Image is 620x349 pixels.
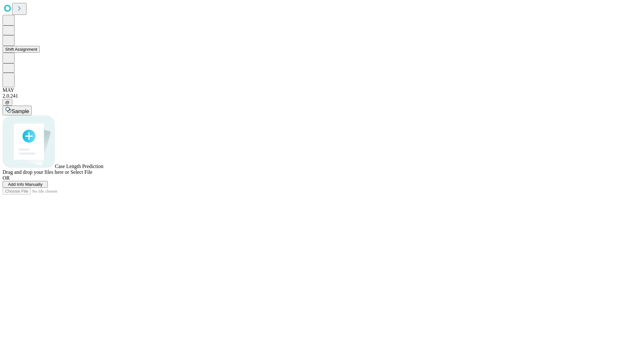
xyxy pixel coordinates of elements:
[5,100,10,105] span: @
[70,169,92,175] span: Select File
[3,99,12,106] button: @
[3,106,32,115] button: Sample
[55,164,103,169] span: Case Length Prediction
[3,93,617,99] div: 2.0.241
[3,87,617,93] div: MAY
[3,181,48,188] button: Add Info Manually
[3,169,69,175] span: Drag and drop your files here or
[12,109,29,114] span: Sample
[3,46,40,53] button: Shift Assignment
[3,175,10,181] span: OR
[8,182,43,187] span: Add Info Manually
